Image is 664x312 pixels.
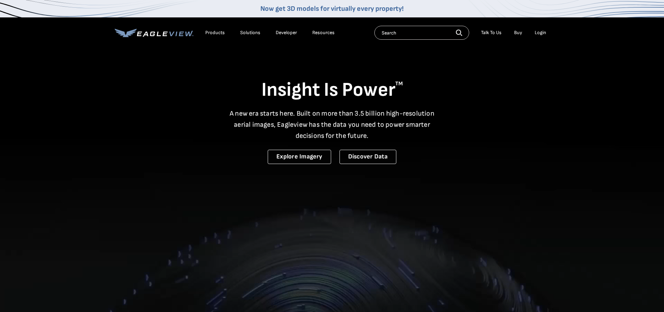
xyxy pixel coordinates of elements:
[260,5,404,13] a: Now get 3D models for virtually every property!
[374,26,469,40] input: Search
[481,30,502,36] div: Talk To Us
[312,30,335,36] div: Resources
[514,30,522,36] a: Buy
[226,108,439,141] p: A new era starts here. Built on more than 3.5 billion high-resolution aerial images, Eagleview ha...
[339,150,396,164] a: Discover Data
[240,30,260,36] div: Solutions
[535,30,546,36] div: Login
[276,30,297,36] a: Developer
[115,78,550,102] h1: Insight Is Power
[205,30,225,36] div: Products
[268,150,331,164] a: Explore Imagery
[395,80,403,87] sup: TM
